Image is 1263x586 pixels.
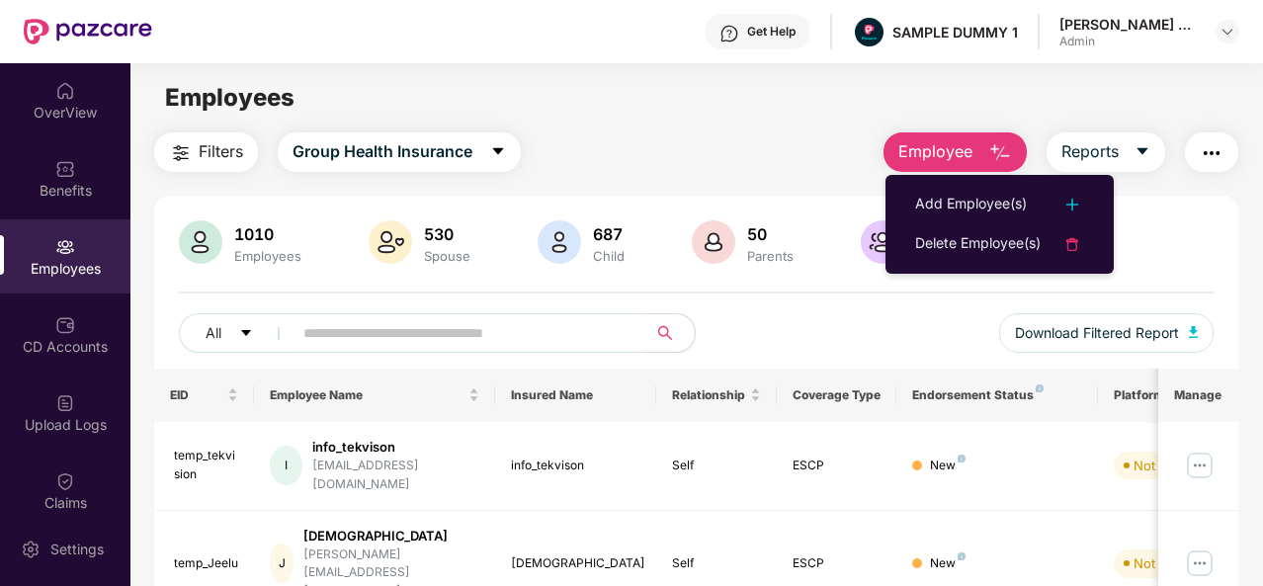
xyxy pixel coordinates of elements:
div: Delete Employee(s) [915,232,1041,256]
img: svg+xml;base64,PHN2ZyB4bWxucz0iaHR0cDovL3d3dy53My5vcmcvMjAwMC9zdmciIHdpZHRoPSI4IiBoZWlnaHQ9IjgiIH... [958,455,966,462]
img: svg+xml;base64,PHN2ZyBpZD0iQmVuZWZpdHMiIHhtbG5zPSJodHRwOi8vd3d3LnczLm9yZy8yMDAwL3N2ZyIgd2lkdGg9Ij... [55,159,75,179]
img: svg+xml;base64,PHN2ZyB4bWxucz0iaHR0cDovL3d3dy53My5vcmcvMjAwMC9zdmciIHhtbG5zOnhsaW5rPSJodHRwOi8vd3... [369,220,412,264]
div: Child [589,248,629,264]
img: svg+xml;base64,PHN2ZyB4bWxucz0iaHR0cDovL3d3dy53My5vcmcvMjAwMC9zdmciIHhtbG5zOnhsaW5rPSJodHRwOi8vd3... [538,220,581,264]
img: svg+xml;base64,PHN2ZyBpZD0iQ0RfQWNjb3VudHMiIGRhdGEtbmFtZT0iQ0QgQWNjb3VudHMiIHhtbG5zPSJodHRwOi8vd3... [55,315,75,335]
img: svg+xml;base64,PHN2ZyB4bWxucz0iaHR0cDovL3d3dy53My5vcmcvMjAwMC9zdmciIHdpZHRoPSI4IiBoZWlnaHQ9IjgiIH... [958,552,966,560]
div: SAMPLE DUMMY 1 [892,23,1018,42]
img: svg+xml;base64,PHN2ZyB4bWxucz0iaHR0cDovL3d3dy53My5vcmcvMjAwMC9zdmciIHdpZHRoPSI4IiBoZWlnaHQ9IjgiIH... [1036,384,1044,392]
img: svg+xml;base64,PHN2ZyBpZD0iVXBsb2FkX0xvZ3MiIGRhdGEtbmFtZT0iVXBsb2FkIExvZ3MiIHhtbG5zPSJodHRwOi8vd3... [55,393,75,413]
button: search [646,313,696,353]
img: svg+xml;base64,PHN2ZyB4bWxucz0iaHR0cDovL3d3dy53My5vcmcvMjAwMC9zdmciIHhtbG5zOnhsaW5rPSJodHRwOi8vd3... [692,220,735,264]
div: [EMAIL_ADDRESS][DOMAIN_NAME] [312,457,479,494]
div: 50 [743,224,798,244]
span: Relationship [672,387,746,403]
th: EID [154,369,255,422]
th: Coverage Type [777,369,897,422]
div: [DEMOGRAPHIC_DATA] [303,527,479,545]
th: Relationship [656,369,777,422]
th: Manage [1158,369,1238,422]
span: All [206,322,221,344]
span: caret-down [1135,143,1150,161]
div: temp_tekvision [174,447,239,484]
button: Filters [154,132,258,172]
div: [PERSON_NAME] K S [1059,15,1198,34]
img: svg+xml;base64,PHN2ZyB4bWxucz0iaHR0cDovL3d3dy53My5vcmcvMjAwMC9zdmciIHdpZHRoPSIyNCIgaGVpZ2h0PSIyNC... [1200,141,1223,165]
div: info_tekvison [511,457,640,475]
img: svg+xml;base64,PHN2ZyB4bWxucz0iaHR0cDovL3d3dy53My5vcmcvMjAwMC9zdmciIHhtbG5zOnhsaW5rPSJodHRwOi8vd3... [1189,326,1199,338]
div: ESCP [793,457,882,475]
th: Employee Name [254,369,495,422]
img: svg+xml;base64,PHN2ZyB4bWxucz0iaHR0cDovL3d3dy53My5vcmcvMjAwMC9zdmciIHhtbG5zOnhsaW5rPSJodHRwOi8vd3... [179,220,222,264]
img: manageButton [1184,450,1216,481]
img: svg+xml;base64,PHN2ZyBpZD0iQ2xhaW0iIHhtbG5zPSJodHRwOi8vd3d3LnczLm9yZy8yMDAwL3N2ZyIgd2lkdGg9IjIwIi... [55,471,75,491]
div: ESCP [793,554,882,573]
img: svg+xml;base64,PHN2ZyBpZD0iU2V0dGluZy0yMHgyMCIgeG1sbnM9Imh0dHA6Ly93d3cudzMub3JnLzIwMDAvc3ZnIiB3aW... [21,540,41,559]
span: caret-down [490,143,506,161]
span: Download Filtered Report [1015,322,1179,344]
div: New [930,554,966,573]
div: Not Verified [1134,456,1206,475]
div: Admin [1059,34,1198,49]
span: Employee Name [270,387,464,403]
div: Spouse [420,248,474,264]
div: Platform Status [1114,387,1222,403]
img: svg+xml;base64,PHN2ZyBpZD0iRHJvcGRvd24tMzJ4MzIiIHhtbG5zPSJodHRwOi8vd3d3LnczLm9yZy8yMDAwL3N2ZyIgd2... [1220,24,1235,40]
th: Insured Name [495,369,656,422]
div: 687 [589,224,629,244]
div: 530 [420,224,474,244]
div: J [270,544,293,583]
span: Reports [1061,139,1119,164]
img: Pazcare_Alternative_logo-01-01.png [855,18,884,46]
img: svg+xml;base64,PHN2ZyB4bWxucz0iaHR0cDovL3d3dy53My5vcmcvMjAwMC9zdmciIHdpZHRoPSIyNCIgaGVpZ2h0PSIyNC... [1060,232,1084,256]
img: svg+xml;base64,PHN2ZyBpZD0iSGVscC0zMngzMiIgeG1sbnM9Imh0dHA6Ly93d3cudzMub3JnLzIwMDAvc3ZnIiB3aWR0aD... [719,24,739,43]
div: I [270,446,302,485]
button: Download Filtered Report [999,313,1215,353]
button: Allcaret-down [179,313,299,353]
img: svg+xml;base64,PHN2ZyB4bWxucz0iaHR0cDovL3d3dy53My5vcmcvMjAwMC9zdmciIHdpZHRoPSIyNCIgaGVpZ2h0PSIyNC... [1060,193,1084,216]
button: Group Health Insurancecaret-down [278,132,521,172]
div: New [930,457,966,475]
span: Employees [165,83,295,112]
img: svg+xml;base64,PHN2ZyB4bWxucz0iaHR0cDovL3d3dy53My5vcmcvMjAwMC9zdmciIHdpZHRoPSIyNCIgaGVpZ2h0PSIyNC... [169,141,193,165]
span: Group Health Insurance [293,139,472,164]
img: New Pazcare Logo [24,19,152,44]
div: Parents [743,248,798,264]
div: Employees [230,248,305,264]
img: manageButton [1184,547,1216,579]
div: 1010 [230,224,305,244]
div: Get Help [747,24,796,40]
div: Add Employee(s) [915,193,1027,216]
span: search [646,325,685,341]
div: Settings [44,540,110,559]
div: Self [672,554,761,573]
div: temp_Jeelu [174,554,239,573]
img: svg+xml;base64,PHN2ZyB4bWxucz0iaHR0cDovL3d3dy53My5vcmcvMjAwMC9zdmciIHhtbG5zOnhsaW5rPSJodHRwOi8vd3... [861,220,904,264]
button: Employee [884,132,1027,172]
img: svg+xml;base64,PHN2ZyB4bWxucz0iaHR0cDovL3d3dy53My5vcmcvMjAwMC9zdmciIHhtbG5zOnhsaW5rPSJodHRwOi8vd3... [988,141,1012,165]
img: svg+xml;base64,PHN2ZyBpZD0iRW1wbG95ZWVzIiB4bWxucz0iaHR0cDovL3d3dy53My5vcmcvMjAwMC9zdmciIHdpZHRoPS... [55,237,75,257]
div: Not Verified [1134,553,1206,573]
img: svg+xml;base64,PHN2ZyBpZD0iSG9tZSIgeG1sbnM9Imh0dHA6Ly93d3cudzMub3JnLzIwMDAvc3ZnIiB3aWR0aD0iMjAiIG... [55,81,75,101]
span: caret-down [239,326,253,342]
div: Endorsement Status [912,387,1081,403]
div: info_tekvison [312,438,479,457]
div: [DEMOGRAPHIC_DATA] [511,554,640,573]
span: EID [170,387,224,403]
span: Employee [898,139,972,164]
span: Filters [199,139,243,164]
div: Self [672,457,761,475]
button: Reportscaret-down [1047,132,1165,172]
